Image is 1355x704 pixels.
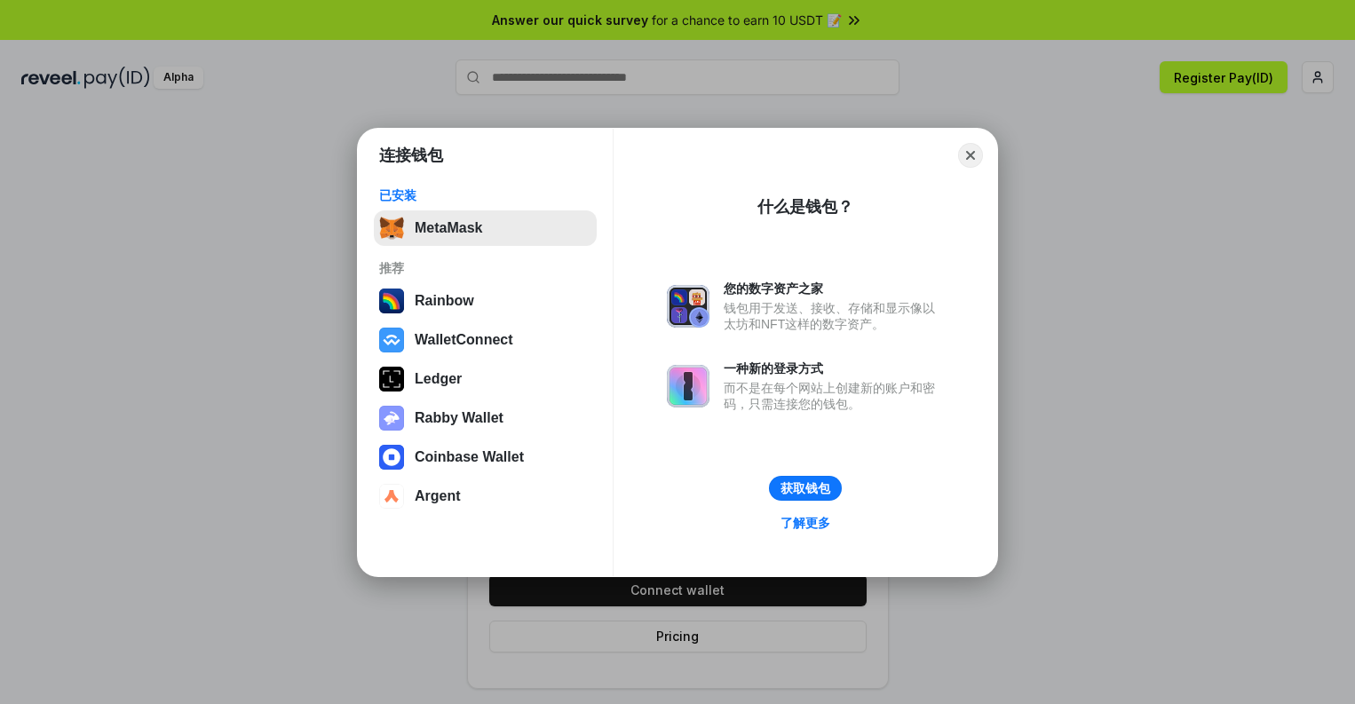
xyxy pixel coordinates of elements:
button: WalletConnect [374,322,597,358]
div: WalletConnect [415,332,513,348]
img: svg+xml,%3Csvg%20width%3D%2228%22%20height%3D%2228%22%20viewBox%3D%220%200%2028%2028%22%20fill%3D... [379,328,404,352]
div: 什么是钱包？ [757,196,853,218]
button: Rabby Wallet [374,400,597,436]
button: 获取钱包 [769,476,842,501]
div: 了解更多 [781,515,830,531]
div: Rabby Wallet [415,410,503,426]
div: 获取钱包 [781,480,830,496]
div: 推荐 [379,260,591,276]
button: MetaMask [374,210,597,246]
div: 而不是在每个网站上创建新的账户和密码，只需连接您的钱包。 [724,380,944,412]
div: 您的数字资产之家 [724,281,944,297]
div: 一种新的登录方式 [724,360,944,376]
div: Coinbase Wallet [415,449,524,465]
button: Rainbow [374,283,597,319]
img: svg+xml,%3Csvg%20width%3D%2228%22%20height%3D%2228%22%20viewBox%3D%220%200%2028%2028%22%20fill%3D... [379,484,404,509]
div: 钱包用于发送、接收、存储和显示像以太坊和NFT这样的数字资产。 [724,300,944,332]
img: svg+xml,%3Csvg%20fill%3D%22none%22%20height%3D%2233%22%20viewBox%3D%220%200%2035%2033%22%20width%... [379,216,404,241]
button: Argent [374,479,597,514]
h1: 连接钱包 [379,145,443,166]
a: 了解更多 [770,511,841,534]
img: svg+xml,%3Csvg%20xmlns%3D%22http%3A%2F%2Fwww.w3.org%2F2000%2Fsvg%22%20width%3D%2228%22%20height%3... [379,367,404,392]
div: Rainbow [415,293,474,309]
img: svg+xml,%3Csvg%20xmlns%3D%22http%3A%2F%2Fwww.w3.org%2F2000%2Fsvg%22%20fill%3D%22none%22%20viewBox... [667,365,709,407]
div: Argent [415,488,461,504]
img: svg+xml,%3Csvg%20width%3D%22120%22%20height%3D%22120%22%20viewBox%3D%220%200%20120%20120%22%20fil... [379,289,404,313]
button: Ledger [374,361,597,397]
button: Coinbase Wallet [374,439,597,475]
img: svg+xml,%3Csvg%20xmlns%3D%22http%3A%2F%2Fwww.w3.org%2F2000%2Fsvg%22%20fill%3D%22none%22%20viewBox... [667,285,709,328]
button: Close [958,143,983,168]
img: svg+xml,%3Csvg%20xmlns%3D%22http%3A%2F%2Fwww.w3.org%2F2000%2Fsvg%22%20fill%3D%22none%22%20viewBox... [379,406,404,431]
div: 已安装 [379,187,591,203]
div: MetaMask [415,220,482,236]
img: svg+xml,%3Csvg%20width%3D%2228%22%20height%3D%2228%22%20viewBox%3D%220%200%2028%2028%22%20fill%3D... [379,445,404,470]
div: Ledger [415,371,462,387]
